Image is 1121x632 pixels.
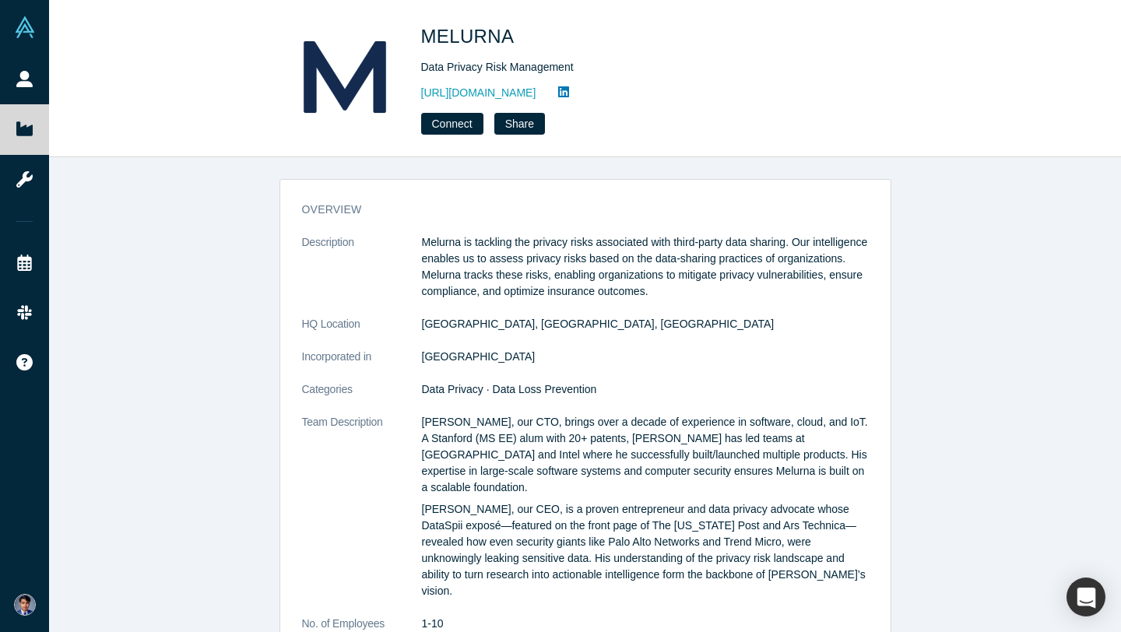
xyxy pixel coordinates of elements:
[422,234,869,300] p: Melurna is tackling the privacy risks associated with third-party data sharing. Our intelligence ...
[422,349,869,365] dd: [GEOGRAPHIC_DATA]
[302,414,422,616] dt: Team Description
[302,316,422,349] dt: HQ Location
[422,316,869,332] dd: [GEOGRAPHIC_DATA], [GEOGRAPHIC_DATA], [GEOGRAPHIC_DATA]
[290,23,399,132] img: MELURNA's Logo
[422,616,869,632] dd: 1-10
[302,234,422,316] dt: Description
[421,59,857,75] div: Data Privacy Risk Management
[422,383,597,395] span: Data Privacy · Data Loss Prevention
[421,85,536,101] a: [URL][DOMAIN_NAME]
[14,16,36,38] img: Alchemist Vault Logo
[422,414,869,496] p: [PERSON_NAME], our CTO, brings over a decade of experience in software, cloud, and IoT. A Stanfor...
[494,113,545,135] button: Share
[421,113,483,135] button: Connect
[302,381,422,414] dt: Categories
[421,26,519,47] span: MELURNA
[302,202,847,218] h3: overview
[302,349,422,381] dt: Incorporated in
[14,594,36,616] img: Daanish Ahmed's Account
[422,501,869,599] p: [PERSON_NAME], our CEO, is a proven entrepreneur and data privacy advocate whose DataSpii exposé—...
